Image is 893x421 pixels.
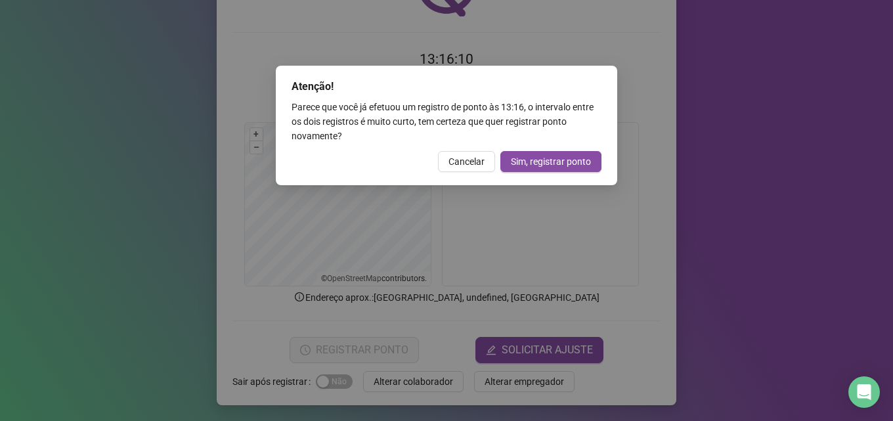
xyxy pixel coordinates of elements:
button: Sim, registrar ponto [500,151,601,172]
div: Open Intercom Messenger [848,376,880,408]
span: Sim, registrar ponto [511,154,591,169]
button: Cancelar [438,151,495,172]
span: Cancelar [448,154,485,169]
div: Atenção! [292,79,601,95]
div: Parece que você já efetuou um registro de ponto às 13:16 , o intervalo entre os dois registros é ... [292,100,601,143]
